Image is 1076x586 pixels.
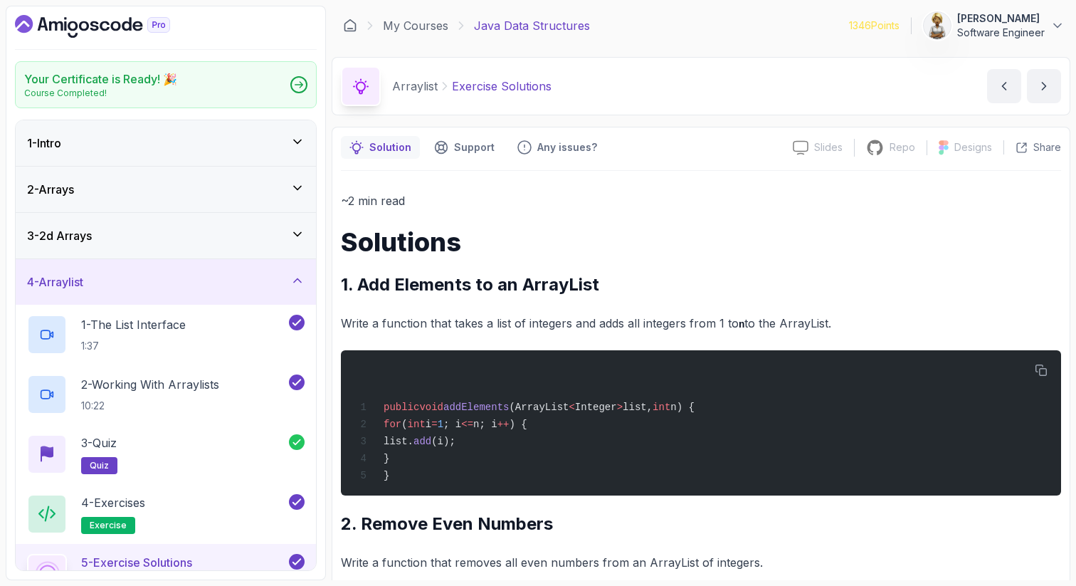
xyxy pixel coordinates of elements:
span: add [413,436,431,447]
span: 1 [438,419,443,430]
span: (ArrayList [509,402,569,413]
p: Course Completed! [24,88,177,99]
p: 1:37 [81,339,186,353]
p: [PERSON_NAME] [957,11,1045,26]
p: Any issues? [537,140,597,155]
button: 1-The List Interface1:37 [27,315,305,355]
a: Dashboard [343,19,357,33]
a: My Courses [383,17,448,34]
h3: 4 - Arraylist [27,273,83,291]
h2: Your Certificate is Ready! 🎉 [24,70,177,88]
span: exercise [90,520,127,531]
span: < [569,402,574,413]
button: user profile image[PERSON_NAME]Software Engineer [923,11,1065,40]
p: Software Engineer [957,26,1045,40]
a: Dashboard [15,15,203,38]
p: 2 - Working With Arraylists [81,376,219,393]
button: Share [1003,140,1061,155]
p: Java Data Structures [474,17,590,34]
span: i [426,419,431,430]
span: public [384,402,419,413]
p: Designs [954,140,992,155]
button: 4-Exercisesexercise [27,494,305,534]
h3: 1 - Intro [27,135,61,152]
span: ; i [443,419,461,430]
span: int [408,419,426,430]
span: } [384,470,389,481]
span: ( [401,419,407,430]
p: 10:22 [81,399,219,413]
span: > [617,402,623,413]
a: Your Certificate is Ready! 🎉Course Completed! [15,61,317,108]
span: ++ [497,419,510,430]
button: Support button [426,136,503,159]
span: list. [384,436,413,447]
span: } [384,453,389,464]
button: 2-Working With Arraylists10:22 [27,375,305,414]
h3: 2 - Arrays [27,181,74,198]
span: int [653,402,670,413]
p: 1 - The List Interface [81,316,186,333]
span: list, [623,402,653,413]
span: addElements [443,402,509,413]
span: for [384,419,401,430]
button: Feedback button [509,136,606,159]
p: 4 - Exercises [81,494,145,511]
code: n [739,319,744,330]
span: void [419,402,443,413]
p: Solution [369,140,411,155]
span: n) { [670,402,695,413]
button: 3-Quizquiz [27,434,305,474]
h3: 3 - 2d Arrays [27,227,92,244]
span: Integer [575,402,617,413]
span: <= [461,419,473,430]
p: Share [1033,140,1061,155]
p: Slides [814,140,843,155]
span: ) { [510,419,527,430]
button: next content [1027,69,1061,103]
p: Write a function that takes a list of integers and adds all integers from 1 to to the ArrayList. [341,313,1061,334]
h1: Solutions [341,228,1061,256]
span: quiz [90,460,109,471]
span: n; i [473,419,497,430]
p: Write a function that removes all even numbers from an ArrayList of integers. [341,553,1061,572]
p: 5 - Exercise Solutions [81,554,192,571]
p: Exercise Solutions [452,78,552,95]
button: previous content [987,69,1021,103]
p: Arraylist [392,78,438,95]
button: 2-Arrays [16,167,316,212]
p: 1346 Points [849,19,900,33]
p: 3 - Quiz [81,434,117,451]
img: user profile image [924,12,951,39]
p: ~2 min read [341,191,1061,211]
h2: 2. Remove Even Numbers [341,513,1061,535]
p: Support [454,140,495,155]
button: 1-Intro [16,120,316,166]
button: 3-2d Arrays [16,213,316,258]
button: notes button [341,136,420,159]
span: (i); [431,436,455,447]
p: Repo [890,140,915,155]
span: = [431,419,437,430]
h2: 1. Add Elements to an ArrayList [341,273,1061,296]
button: 4-Arraylist [16,259,316,305]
